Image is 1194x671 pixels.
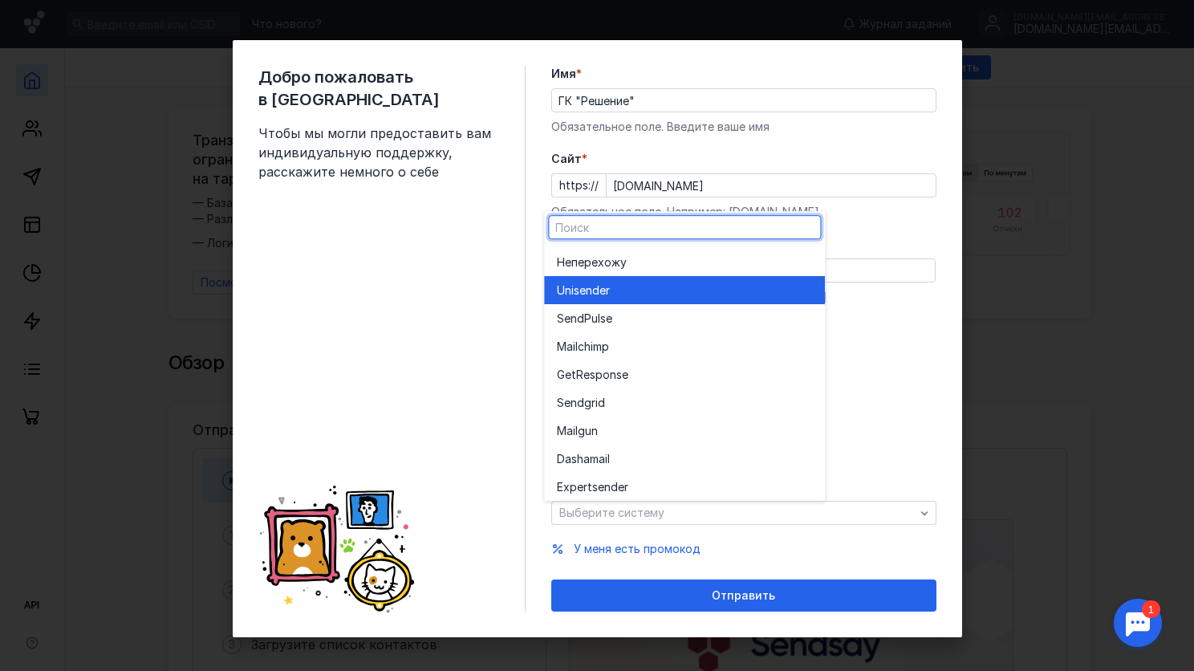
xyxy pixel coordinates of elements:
[557,451,607,467] span: Dashamai
[549,216,820,238] input: Поиск
[557,254,571,270] span: Не
[544,445,825,473] button: Dashamail
[551,119,936,135] div: Обязательное поле. Введите ваше имя
[557,283,606,299] span: Unisende
[551,66,576,82] span: Имя
[607,451,610,467] span: l
[574,541,701,557] button: У меня есть промокод
[712,589,775,603] span: Отправить
[557,311,606,327] span: SendPuls
[557,367,565,383] span: G
[602,339,609,355] span: p
[258,66,499,111] span: Добро пожаловать в [GEOGRAPHIC_DATA]
[565,367,628,383] span: etResponse
[544,332,825,360] button: Mailchimp
[557,479,570,495] span: Ex
[544,244,825,501] div: grid
[578,423,598,439] span: gun
[606,311,612,327] span: e
[557,395,595,411] span: Sendgr
[544,417,825,445] button: Mailgun
[595,395,605,411] span: id
[571,254,627,270] span: перехожу
[544,276,825,304] button: Unisender
[570,479,628,495] span: pertsender
[551,151,582,167] span: Cайт
[544,360,825,388] button: GetResponse
[557,339,602,355] span: Mailchim
[544,473,825,501] button: Expertsender
[544,248,825,276] button: Неперехожу
[574,542,701,555] span: У меня есть промокод
[557,423,578,439] span: Mail
[544,304,825,332] button: SendPulse
[551,501,936,525] button: Выберите систему
[258,124,499,181] span: Чтобы мы могли предоставить вам индивидуальную поддержку, расскажите немного о себе
[36,10,55,27] div: 1
[544,388,825,417] button: Sendgrid
[551,579,936,612] button: Отправить
[606,283,610,299] span: r
[551,204,936,220] div: Обязательное поле. Например: [DOMAIN_NAME]
[559,506,664,519] span: Выберите систему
